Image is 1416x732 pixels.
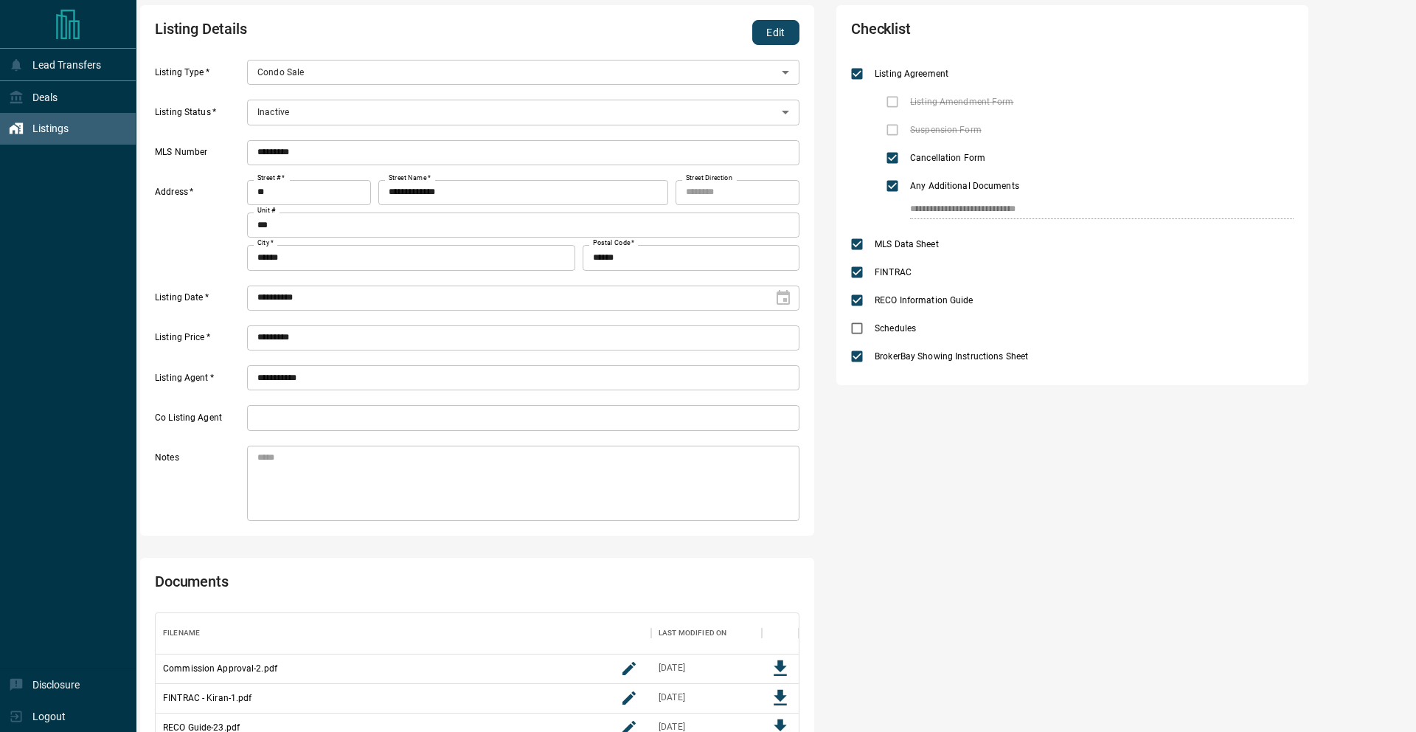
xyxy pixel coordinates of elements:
[906,179,1023,193] span: Any Additional Documents
[871,238,943,251] span: MLS Data Sheet
[389,173,431,183] label: Street Name
[593,238,634,248] label: Postal Code
[651,612,762,654] div: Last Modified On
[155,452,243,521] label: Notes
[155,412,243,431] label: Co Listing Agent
[871,67,952,80] span: Listing Agreement
[155,186,243,270] label: Address
[871,294,976,307] span: RECO Information Guide
[906,151,989,165] span: Cancellation Form
[163,612,200,654] div: Filename
[247,100,799,125] div: Inactive
[163,662,277,675] p: Commission Approval-2.pdf
[155,106,243,125] label: Listing Status
[659,691,685,704] div: Apr 8, 2025
[906,123,985,137] span: Suspension Form
[163,691,251,705] p: FINTRAC - Kiran-1.pdf
[155,573,541,598] h2: Documents
[614,654,644,683] button: rename button
[910,200,1263,219] input: checklist input
[752,20,799,45] button: Edit
[659,662,685,674] div: Apr 8, 2025
[766,654,795,683] button: Download File
[614,683,644,713] button: rename button
[155,20,541,45] h2: Listing Details
[155,66,243,86] label: Listing Type
[871,266,915,279] span: FINTRAC
[659,612,726,654] div: Last Modified On
[257,173,285,183] label: Street #
[766,683,795,713] button: Download File
[851,20,1117,45] h2: Checklist
[686,173,732,183] label: Street Direction
[871,322,920,335] span: Schedules
[155,372,243,391] label: Listing Agent
[871,350,1032,363] span: BrokerBay Showing Instructions Sheet
[155,331,243,351] label: Listing Price
[257,206,276,215] label: Unit #
[257,238,274,248] label: City
[247,60,799,85] div: Condo Sale
[906,95,1017,108] span: Listing Amendment Form
[155,146,243,165] label: MLS Number
[156,612,651,654] div: Filename
[155,291,243,311] label: Listing Date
